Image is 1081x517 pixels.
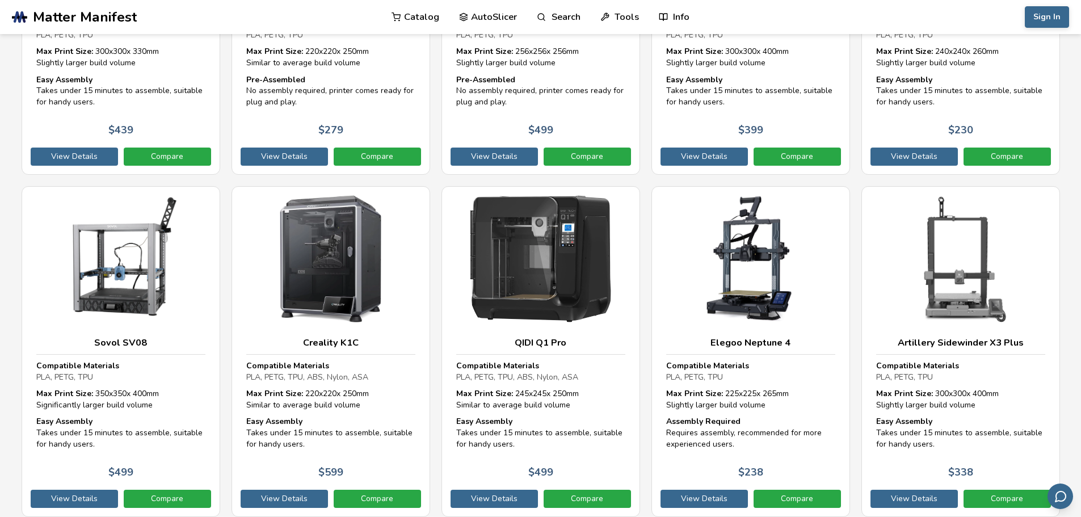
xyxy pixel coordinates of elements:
a: Compare [544,490,631,508]
span: Matter Manifest [33,9,137,25]
p: $ 499 [108,466,133,478]
a: Compare [334,490,421,508]
a: View Details [31,490,118,508]
strong: Max Print Size: [36,46,93,57]
strong: Max Print Size: [246,46,303,57]
strong: Compatible Materials [36,360,119,371]
p: $ 230 [948,124,973,136]
strong: Compatible Materials [246,360,329,371]
span: PLA, PETG, TPU [36,30,93,40]
span: PLA, PETG, TPU, ABS, Nylon, ASA [246,372,368,383]
div: Takes under 15 minutes to assemble, suitable for handy users. [876,416,1045,449]
span: PLA, PETG, TPU [246,30,303,40]
a: Compare [334,148,421,166]
a: View Details [31,148,118,166]
strong: Compatible Materials [876,360,959,371]
a: Compare [544,148,631,166]
a: Compare [124,148,211,166]
span: PLA, PETG, TPU [456,30,513,40]
div: 245 x 245 x 250 mm Similar to average build volume [456,388,625,410]
a: View Details [870,490,958,508]
strong: Easy Assembly [246,416,302,427]
p: $ 499 [528,124,553,136]
p: $ 499 [528,466,553,478]
span: PLA, PETG, TPU [666,372,723,383]
a: View Details [241,490,328,508]
h3: Sovol SV08 [36,337,205,348]
div: 220 x 220 x 250 mm Similar to average build volume [246,46,415,68]
a: Artillery Sidewinder X3 PlusCompatible MaterialsPLA, PETG, TPUMax Print Size: 300x300x 400mmSligh... [861,186,1060,517]
a: View Details [451,490,538,508]
div: 300 x 300 x 400 mm Slightly larger build volume [876,388,1045,410]
div: 300 x 300 x 400 mm Slightly larger build volume [666,46,835,68]
div: 225 x 225 x 265 mm Slightly larger build volume [666,388,835,410]
a: Compare [964,148,1051,166]
strong: Max Print Size: [666,388,723,399]
strong: Max Print Size: [36,388,93,399]
p: $ 439 [108,124,133,136]
p: $ 399 [738,124,763,136]
p: $ 338 [948,466,973,478]
div: No assembly required, printer comes ready for plug and play. [456,74,625,108]
a: View Details [451,148,538,166]
strong: Easy Assembly [456,416,512,427]
strong: Max Print Size: [246,388,303,399]
a: QIDI Q1 ProCompatible MaterialsPLA, PETG, TPU, ABS, Nylon, ASAMax Print Size: 245x245x 250mmSimil... [441,186,640,517]
strong: Compatible Materials [456,360,539,371]
h3: QIDI Q1 Pro [456,337,625,348]
a: Sovol SV08Compatible MaterialsPLA, PETG, TPUMax Print Size: 350x350x 400mmSignificantly larger bu... [22,186,220,517]
h3: Creality K1C [246,337,415,348]
a: View Details [870,148,958,166]
a: Elegoo Neptune 4Compatible MaterialsPLA, PETG, TPUMax Print Size: 225x225x 265mmSlightly larger b... [651,186,850,517]
p: $ 279 [318,124,343,136]
span: PLA, PETG, TPU [36,372,93,383]
div: Takes under 15 minutes to assemble, suitable for handy users. [36,74,205,108]
button: Send feedback via email [1048,484,1073,509]
strong: Max Print Size: [876,46,933,57]
div: Takes under 15 minutes to assemble, suitable for handy users. [246,416,415,449]
strong: Pre-Assembled [246,74,305,85]
div: No assembly required, printer comes ready for plug and play. [246,74,415,108]
span: PLA, PETG, TPU [876,372,933,383]
div: 350 x 350 x 400 mm Significantly larger build volume [36,388,205,410]
strong: Easy Assembly [36,74,92,85]
h3: Elegoo Neptune 4 [666,337,835,348]
strong: Assembly Required [666,416,741,427]
strong: Pre-Assembled [456,74,515,85]
a: Compare [964,490,1051,508]
span: PLA, PETG, TPU [876,30,933,40]
p: $ 599 [318,466,343,478]
a: Compare [754,490,841,508]
div: 220 x 220 x 250 mm Similar to average build volume [246,388,415,410]
strong: Easy Assembly [876,416,932,427]
div: Takes under 15 minutes to assemble, suitable for handy users. [666,74,835,108]
strong: Compatible Materials [666,360,749,371]
strong: Easy Assembly [876,74,932,85]
strong: Max Print Size: [666,46,723,57]
div: Requires assembly, recommended for more experienced users. [666,416,835,449]
a: Compare [124,490,211,508]
strong: Max Print Size: [876,388,933,399]
div: Takes under 15 minutes to assemble, suitable for handy users. [876,74,1045,108]
div: 240 x 240 x 260 mm Slightly larger build volume [876,46,1045,68]
a: View Details [661,148,748,166]
div: Takes under 15 minutes to assemble, suitable for handy users. [456,416,625,449]
div: 300 x 300 x 330 mm Slightly larger build volume [36,46,205,68]
span: PLA, PETG, TPU [666,30,723,40]
strong: Max Print Size: [456,388,513,399]
div: Takes under 15 minutes to assemble, suitable for handy users. [36,416,205,449]
a: View Details [661,490,748,508]
a: Creality K1CCompatible MaterialsPLA, PETG, TPU, ABS, Nylon, ASAMax Print Size: 220x220x 250mmSimi... [232,186,430,517]
h3: Artillery Sidewinder X3 Plus [876,337,1045,348]
a: View Details [241,148,328,166]
strong: Max Print Size: [456,46,513,57]
strong: Easy Assembly [666,74,722,85]
p: $ 238 [738,466,763,478]
span: PLA, PETG, TPU, ABS, Nylon, ASA [456,372,578,383]
strong: Easy Assembly [36,416,92,427]
div: 256 x 256 x 256 mm Slightly larger build volume [456,46,625,68]
a: Compare [754,148,841,166]
button: Sign In [1025,6,1069,28]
